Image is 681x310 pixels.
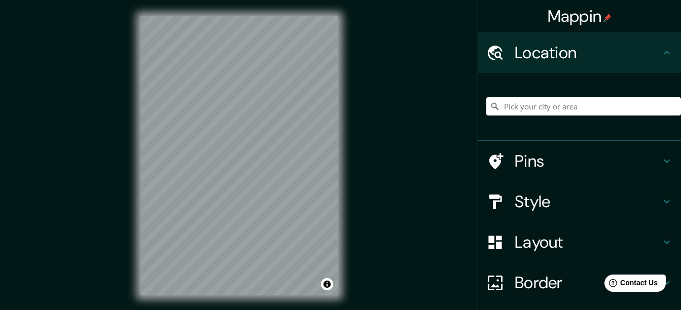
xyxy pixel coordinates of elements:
h4: Pins [515,151,661,171]
h4: Location [515,43,661,63]
img: pin-icon.png [603,14,612,22]
h4: Mappin [548,6,612,26]
button: Toggle attribution [321,278,333,290]
iframe: Help widget launcher [591,270,670,299]
h4: Border [515,273,661,293]
input: Pick your city or area [486,97,681,115]
h4: Layout [515,232,661,252]
div: Style [478,181,681,222]
h4: Style [515,191,661,212]
div: Layout [478,222,681,262]
canvas: Map [140,16,338,295]
div: Location [478,32,681,73]
div: Pins [478,141,681,181]
div: Border [478,262,681,303]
